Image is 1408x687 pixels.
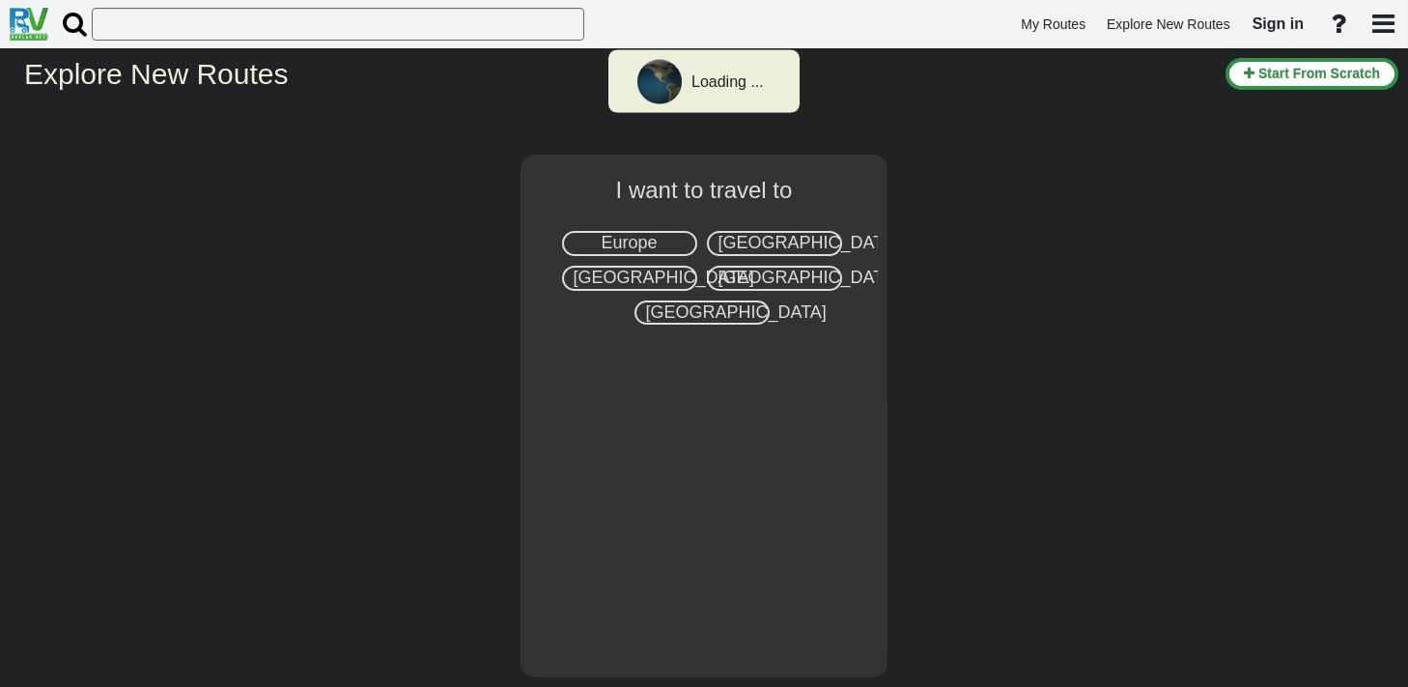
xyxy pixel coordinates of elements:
div: [GEOGRAPHIC_DATA] [634,301,770,326]
span: [GEOGRAPHIC_DATA] [574,268,754,287]
span: Start From Scratch [1258,66,1380,81]
div: Loading ... [691,72,764,94]
span: [GEOGRAPHIC_DATA] [718,268,899,287]
a: Sign in [1244,4,1312,44]
span: [GEOGRAPHIC_DATA] [646,302,827,322]
div: Europe [562,231,697,256]
button: Start From Scratch [1225,58,1398,90]
span: Sign in [1253,15,1304,32]
span: Europe [601,233,657,252]
h2: Explore New Routes [24,58,1211,90]
span: My Routes [1021,16,1085,32]
div: [GEOGRAPHIC_DATA] [562,266,697,291]
a: Explore New Routes [1098,6,1239,43]
span: Explore New Routes [1107,16,1230,32]
div: [GEOGRAPHIC_DATA] [707,266,842,291]
span: [GEOGRAPHIC_DATA] [718,233,899,252]
img: RvPlanetLogo.png [10,8,48,41]
a: My Routes [1012,6,1094,43]
span: I want to travel to [616,177,793,203]
div: [GEOGRAPHIC_DATA] [707,231,842,256]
